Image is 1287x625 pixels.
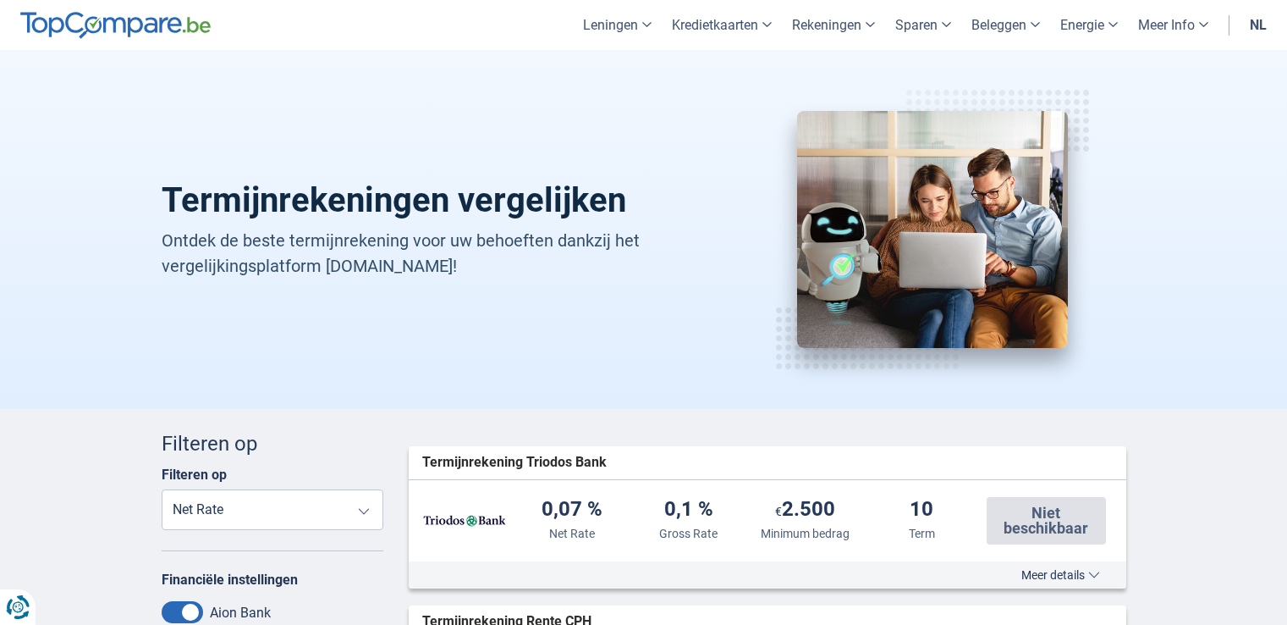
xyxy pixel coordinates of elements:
div: 0,07 % [542,499,602,522]
div: Term [909,525,935,542]
label: Aion Bank [210,605,271,621]
button: Niet beschikbaar [987,497,1105,545]
label: Financiële instellingen [162,572,298,588]
button: Meer details [1009,568,1113,582]
img: TopCompare [20,12,211,39]
div: Minimum bedrag [761,525,850,542]
div: 2.500 [775,499,835,522]
label: Filteren op [162,467,227,483]
div: Gross Rate [659,525,718,542]
div: Filteren op [162,429,384,458]
span: Meer details [1021,569,1100,581]
span: Niet beschikbaar [997,506,1095,536]
img: Termijnrekeningen [797,111,1068,348]
span: Termijnrekening Triodos Bank [422,453,607,473]
div: Net Rate [549,525,595,542]
span: € [775,505,782,518]
div: 10 [910,499,933,522]
h1: Termijnrekeningen vergelijken [162,180,714,221]
img: Triodos [422,500,507,542]
p: Ontdek de beste termijnrekening voor uw behoeften dankzij het vergelijkingsplatform [DOMAIN_NAME]! [162,228,714,279]
div: 0,1 % [664,499,713,522]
